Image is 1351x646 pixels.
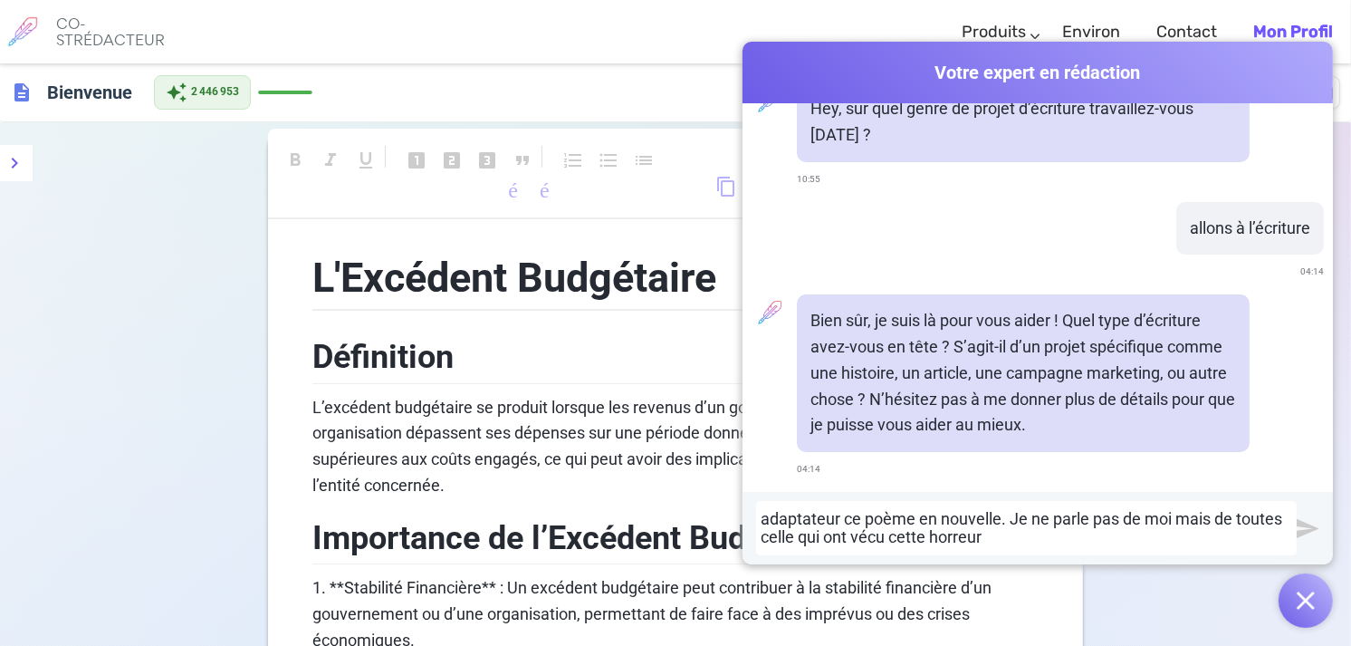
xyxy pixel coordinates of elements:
span: looks_one [407,149,428,171]
span: 04:14 [1300,259,1324,285]
p: allons à l’écriture [1190,216,1310,242]
span: 04:14 [797,457,820,483]
span: format_italic [321,149,342,171]
a: Produits [962,5,1026,59]
span: looks_two [442,149,464,171]
span: télécharger [486,176,701,198]
span: format_underlined [356,149,378,171]
span: 10:55 [797,167,820,193]
span: Importance de l’Excédent Budgétaire [312,519,848,557]
img: profil [752,294,788,331]
span: looks_3 [477,149,499,171]
h6: CO-STRÉDACTEUR [56,15,165,48]
span: format_list_numbered [563,149,585,171]
a: Environ [1062,5,1120,59]
img: Envoyer [1297,517,1319,540]
span: L'Excédent Budgétaire [312,254,716,302]
a: Mon profil [1253,5,1333,59]
span: auto_awesome [166,82,187,103]
span: format_bold [285,149,307,171]
p: Bien sûr, je suis là pour vous aider ! Quel type d’écriture avez-vous en tête ? S’agit-il d’un pr... [810,308,1236,439]
span: description [11,82,33,103]
span: Votre expert en rédaction [743,60,1333,86]
h6: Click to edit title [40,74,139,111]
img: Fermer le chat [1297,592,1315,610]
span: content_copy [715,176,737,198]
b: Mon profil [1253,22,1333,42]
span: 2 446 953 [191,83,239,101]
p: Hey, sur quel genre de projet d’écriture travaillez-vous [DATE] ? [810,96,1236,149]
span: L’excédent budgétaire se produit lorsque les revenus d’un gouvernement, d’une entreprise ou d’une... [312,398,1048,495]
span: format_quote [513,149,534,171]
div: adaptateur ce poème en nouvelle. Je ne parle pas de moi mais de toutes celle qui ont vécu cette h... [761,510,1292,546]
span: liste de contrôle [634,149,895,171]
span: Définition [312,338,454,376]
a: Contact [1156,5,1217,59]
span: format_list_bulleted [599,149,620,171]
